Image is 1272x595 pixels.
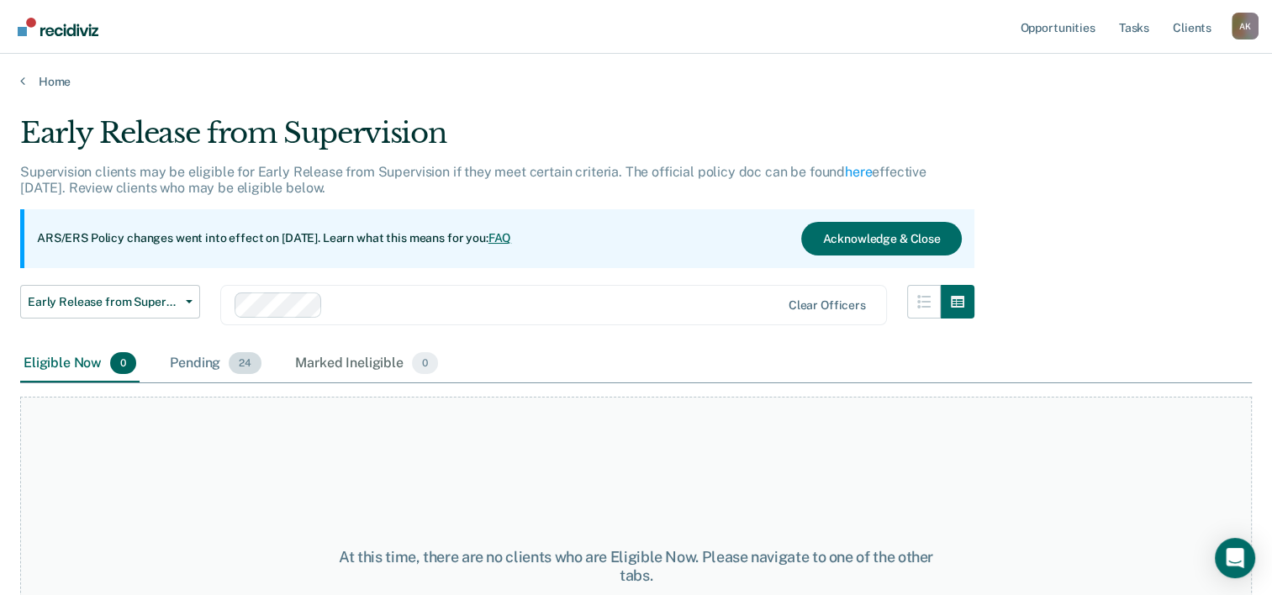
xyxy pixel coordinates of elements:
[329,548,944,584] div: At this time, there are no clients who are Eligible Now. Please navigate to one of the other tabs.
[20,345,140,382] div: Eligible Now0
[20,164,926,196] p: Supervision clients may be eligible for Early Release from Supervision if they meet certain crite...
[1232,13,1259,39] button: Profile dropdown button
[20,74,1252,89] a: Home
[20,116,974,164] div: Early Release from Supervision
[110,352,136,374] span: 0
[18,18,98,36] img: Recidiviz
[845,164,872,180] a: here
[801,222,961,255] button: Acknowledge & Close
[488,231,512,245] a: FAQ
[229,352,261,374] span: 24
[166,345,265,382] div: Pending24
[1215,538,1255,578] div: Open Intercom Messenger
[789,298,866,313] div: Clear officers
[37,230,511,247] p: ARS/ERS Policy changes went into effect on [DATE]. Learn what this means for you:
[20,285,200,319] button: Early Release from Supervision
[28,295,179,309] span: Early Release from Supervision
[412,352,438,374] span: 0
[1232,13,1259,39] div: A K
[292,345,441,382] div: Marked Ineligible0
